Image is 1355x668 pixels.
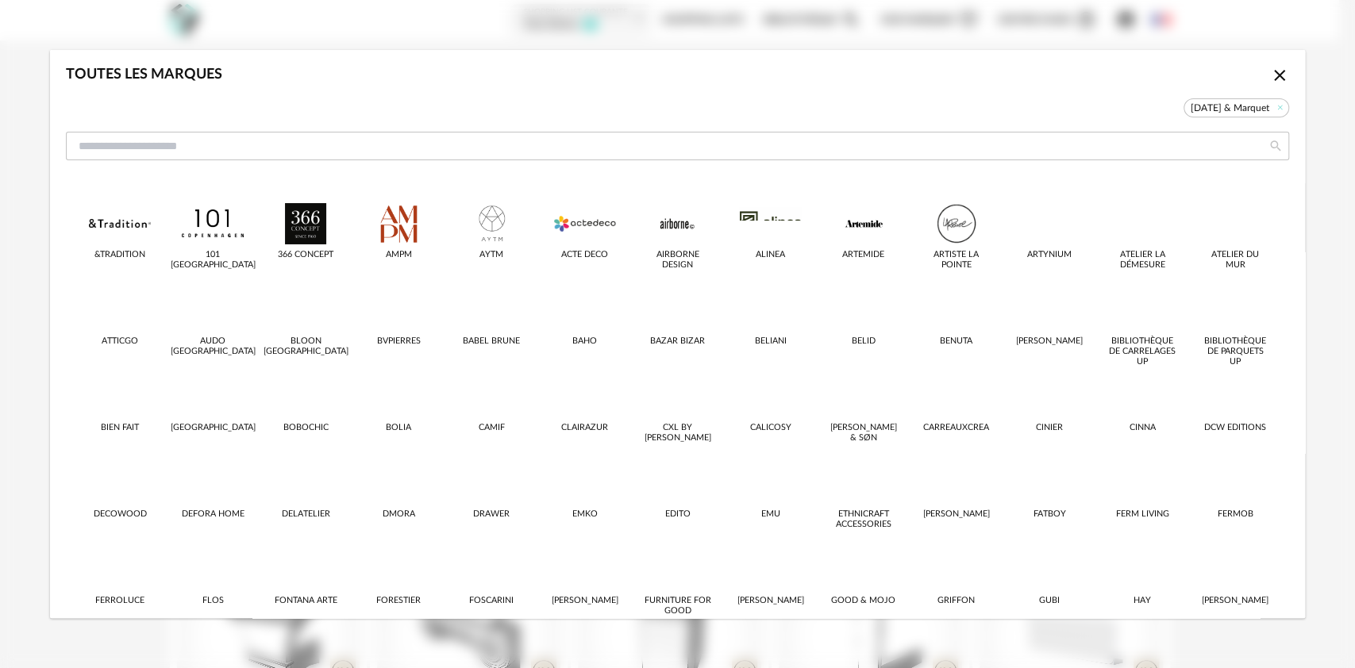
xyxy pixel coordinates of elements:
[278,250,333,260] div: 366 Concept
[1129,423,1155,433] div: Cinna
[829,509,898,530] div: Ethnicraft Accessories
[469,596,514,606] div: Foscarini
[842,250,884,260] div: Artemide
[940,336,972,347] div: Benuta
[1217,509,1253,520] div: Fermob
[755,336,787,347] div: Beliani
[937,596,975,606] div: Griffon
[643,250,712,271] div: Airborne Design
[1270,68,1289,83] span: Close icon
[829,423,898,443] div: [PERSON_NAME] & Søn
[831,596,895,606] div: Good & Mojo
[750,423,791,433] div: Calicosy
[463,336,520,347] div: Babel Brune
[182,509,244,520] div: Defora Home
[1204,423,1266,433] div: DCW Editions
[1202,596,1268,606] div: [PERSON_NAME]
[1107,336,1176,367] div: Bibliothèque de Carrelages UP
[643,423,712,443] div: CXL by [PERSON_NAME]
[1107,250,1176,271] div: Atelier La Démesure
[377,336,421,347] div: BVpierres
[761,509,780,520] div: Emu
[283,423,329,433] div: Bobochic
[479,250,503,260] div: AYTM
[101,423,139,433] div: Bien Fait
[95,596,144,606] div: Ferroluce
[386,423,411,433] div: Bolia
[66,66,222,84] div: Toutes les marques
[643,596,712,616] div: Furniture for Good
[473,509,510,520] div: Drawer
[737,596,804,606] div: [PERSON_NAME]
[923,423,989,433] div: Carreauxcrea
[1039,596,1060,606] div: Gubi
[383,509,415,520] div: Dmora
[94,250,145,260] div: &tradition
[572,509,597,520] div: EMKO
[50,50,1305,618] div: dialog
[282,509,330,520] div: Delatelier
[94,509,147,520] div: Decowood
[1200,250,1269,271] div: Atelier du Mur
[102,336,138,347] div: Atticgo
[275,596,337,606] div: Fontana Arte
[171,250,256,271] div: 101 [GEOGRAPHIC_DATA]
[1200,336,1269,367] div: Bibliothèque de Parquets UP
[479,423,505,433] div: CAMIF
[664,509,690,520] div: Edito
[1134,596,1151,606] div: HAY
[202,596,224,606] div: Flos
[852,336,876,347] div: Belid
[171,423,256,433] div: [GEOGRAPHIC_DATA]
[171,336,256,357] div: Audo [GEOGRAPHIC_DATA]
[561,423,608,433] div: CLAIRAZUR
[551,596,618,606] div: [PERSON_NAME]
[756,250,785,260] div: Alinea
[561,250,608,260] div: Acte DECO
[1036,423,1063,433] div: Cinier
[650,336,705,347] div: Bazar Bizar
[572,336,597,347] div: Baho
[1115,509,1168,520] div: Ferm Living
[264,336,348,357] div: BLOON [GEOGRAPHIC_DATA]
[1027,250,1072,260] div: Artynium
[1033,509,1065,520] div: Fatboy
[1016,336,1083,347] div: [PERSON_NAME]
[923,509,990,520] div: [PERSON_NAME]
[922,250,991,271] div: Artiste La Pointe
[1184,98,1289,117] span: [DATE] & Marquet
[386,250,412,260] div: AMPM
[376,596,421,606] div: Forestier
